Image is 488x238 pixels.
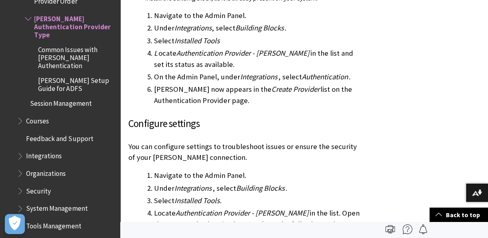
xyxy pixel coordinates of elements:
[174,36,220,45] span: Installed Tools
[385,224,395,234] img: Print
[154,83,361,106] li: [PERSON_NAME] now appears in the list on the Authentication Provider page.
[154,10,361,21] li: Navigate to the Admin Panel.
[26,114,49,125] span: Courses
[220,219,245,228] span: Settings
[26,202,87,213] span: System Management
[154,47,361,70] li: ocate in the list and set its status as available.
[128,116,361,131] h3: Configure settings
[418,224,428,234] img: Follow this page
[302,72,348,81] span: Authentication
[429,208,488,222] a: Back to top
[154,71,361,82] li: On the Admin Panel, under , select .
[174,196,222,205] span: Installed Tools.
[26,167,66,177] span: Organizations
[271,84,320,93] span: Create Provider
[154,35,361,46] li: Select
[154,48,158,57] span: L
[26,219,81,230] span: Tools Management
[154,195,361,206] li: Select
[26,132,93,143] span: Feedback and Support
[176,208,309,217] span: Authentication Provider - [PERSON_NAME]
[174,23,212,32] i: Integrations
[236,183,285,192] span: Building Blocks
[154,182,361,194] li: Under , select .
[403,224,412,234] img: More help
[34,12,115,39] span: [PERSON_NAME] Authentication Provider Type
[26,184,51,195] span: Security
[38,74,115,93] span: [PERSON_NAME] Setup Guide for ADFS
[174,183,212,192] span: Integrations
[38,43,115,70] span: Common Issues with [PERSON_NAME] Authentication
[240,72,277,81] span: Integrations
[5,214,25,234] button: Open Preferences
[30,97,91,108] span: Session Management
[154,169,361,181] li: Navigate to the Admin Panel.
[235,23,284,32] span: Building Blocks
[26,149,62,160] span: Integrations
[128,141,361,162] p: You can configure settings to troubleshoot issues or ensure the security of your [PERSON_NAME] co...
[176,48,310,57] span: Authentication Provider - [PERSON_NAME]
[154,22,361,34] li: Under , select .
